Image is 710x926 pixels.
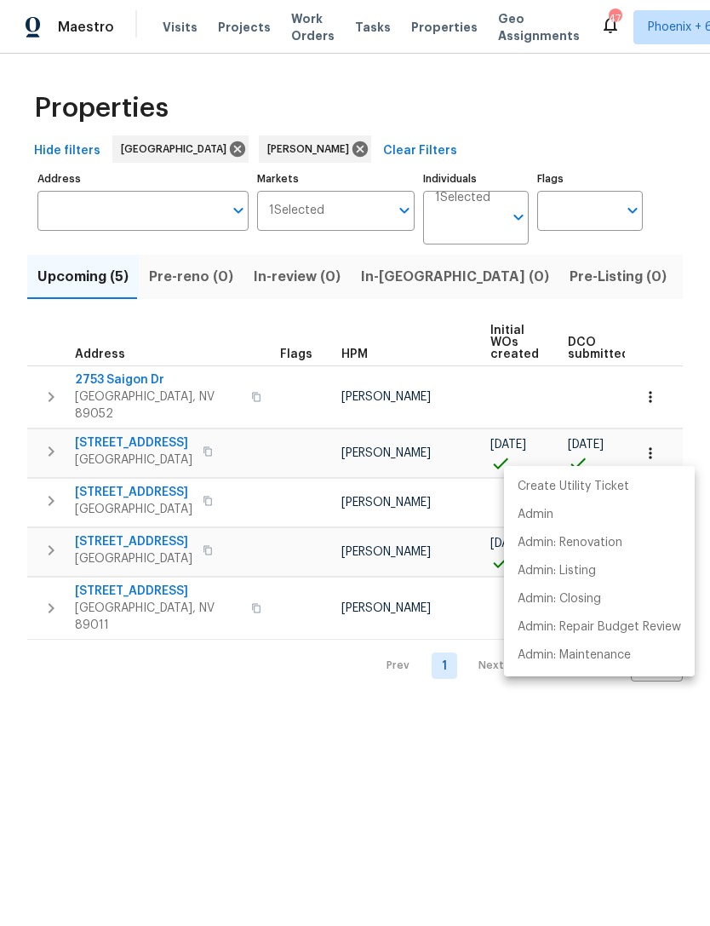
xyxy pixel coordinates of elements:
p: Create Utility Ticket [518,478,629,496]
p: Admin: Maintenance [518,647,631,664]
p: Admin: Listing [518,562,596,580]
p: Admin: Closing [518,590,601,608]
p: Admin: Repair Budget Review [518,618,681,636]
p: Admin: Renovation [518,534,622,552]
p: Admin [518,506,553,524]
